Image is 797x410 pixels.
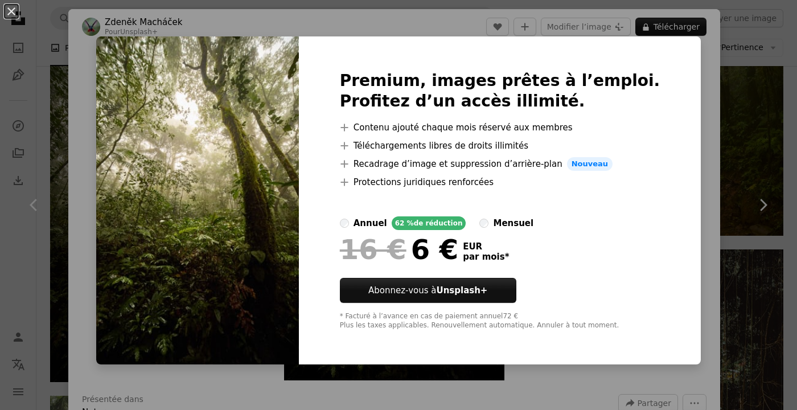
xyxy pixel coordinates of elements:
span: Nouveau [567,157,613,171]
strong: Unsplash+ [436,285,487,296]
span: par mois * [463,252,509,262]
div: 6 € [340,235,458,264]
h2: Premium, images prêtes à l’emploi. Profitez d’un accès illimité. [340,71,660,112]
img: premium_photo-1687428554393-abae29906c75 [96,36,299,364]
input: mensuel [479,219,488,228]
span: EUR [463,241,509,252]
span: 16 € [340,235,406,264]
li: Contenu ajouté chaque mois réservé aux membres [340,121,660,134]
div: mensuel [493,216,533,230]
div: * Facturé à l’avance en cas de paiement annuel 72 € Plus les taxes applicables. Renouvellement au... [340,312,660,330]
div: 62 % de réduction [392,216,466,230]
li: Protections juridiques renforcées [340,175,660,189]
input: annuel62 %de réduction [340,219,349,228]
button: Abonnez-vous àUnsplash+ [340,278,516,303]
li: Téléchargements libres de droits illimités [340,139,660,153]
div: annuel [354,216,387,230]
li: Recadrage d’image et suppression d’arrière-plan [340,157,660,171]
